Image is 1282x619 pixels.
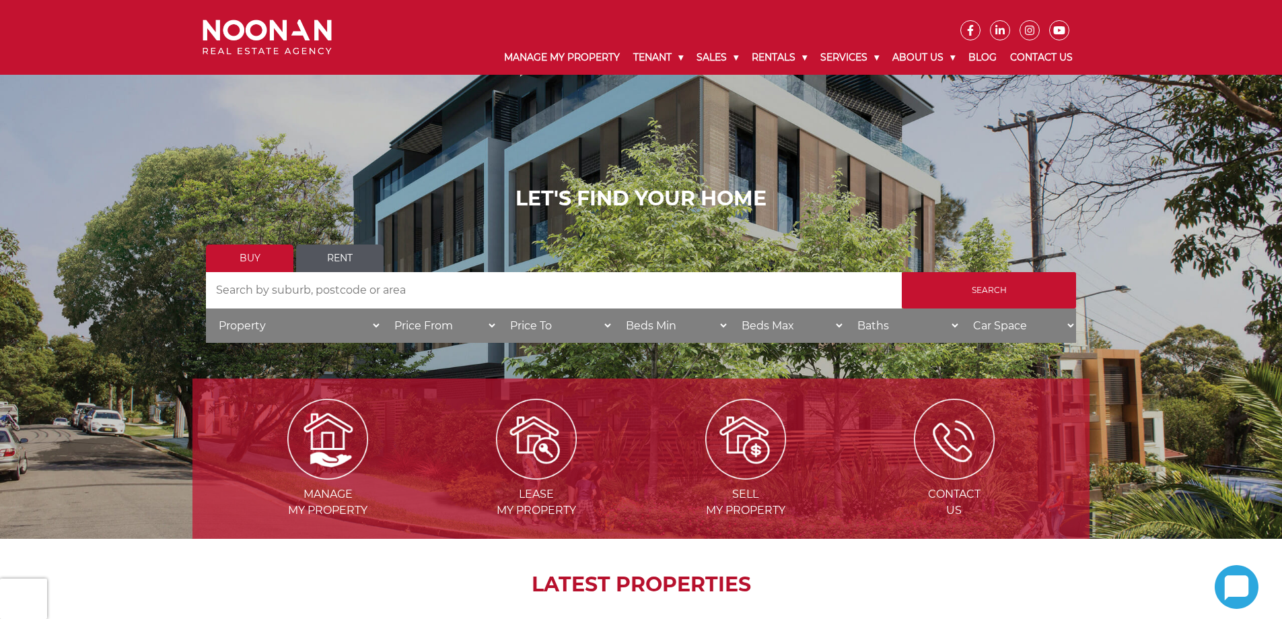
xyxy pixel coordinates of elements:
img: Lease my property [496,399,577,480]
a: Services [814,40,886,75]
span: Lease my Property [433,486,639,519]
a: Sales [690,40,745,75]
a: Leasemy Property [433,432,639,517]
a: ContactUs [851,432,1057,517]
a: About Us [886,40,962,75]
a: Contact Us [1003,40,1079,75]
img: Manage my Property [287,399,368,480]
img: Noonan Real Estate Agency [203,20,332,55]
span: Sell my Property [643,486,849,519]
a: Tenant [627,40,690,75]
a: Blog [962,40,1003,75]
h2: LATEST PROPERTIES [226,573,1056,597]
a: Managemy Property [225,432,431,517]
span: Manage my Property [225,486,431,519]
a: Rentals [745,40,814,75]
a: Rent [296,245,384,272]
a: Manage My Property [497,40,627,75]
input: Search [902,272,1076,308]
img: ICONS [914,399,995,480]
h1: LET'S FIND YOUR HOME [206,187,1076,211]
input: Search by suburb, postcode or area [206,272,902,308]
img: Sell my property [705,399,786,480]
span: Contact Us [851,486,1057,519]
a: Buy [206,245,293,272]
a: Sellmy Property [643,432,849,517]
